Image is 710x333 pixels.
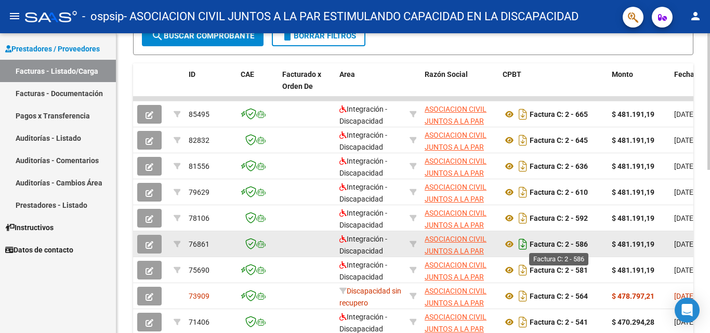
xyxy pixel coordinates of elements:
[516,288,530,304] i: Descargar documento
[339,209,387,229] span: Integración - Discapacidad
[425,183,487,238] span: ASOCIACION CIVIL JUNTOS A LA PAR ESTIMULANDO CAPACIDAD EN LA DISCAPACIDAD
[530,292,588,300] strong: Factura C: 2 - 564
[612,214,654,222] strong: $ 481.191,19
[425,131,487,187] span: ASOCIACION CIVIL JUNTOS A LA PAR ESTIMULANDO CAPACIDAD EN LA DISCAPACIDAD
[278,63,335,109] datatable-header-cell: Facturado x Orden De
[5,244,73,256] span: Datos de contacto
[189,188,209,196] span: 79629
[282,70,321,90] span: Facturado x Orden De
[530,240,588,248] strong: Factura C: 2 - 586
[516,158,530,175] i: Descargar documento
[189,162,209,170] span: 81556
[339,313,387,333] span: Integración - Discapacidad
[425,105,487,161] span: ASOCIACION CIVIL JUNTOS A LA PAR ESTIMULANDO CAPACIDAD EN LA DISCAPACIDAD
[425,209,487,264] span: ASOCIACION CIVIL JUNTOS A LA PAR ESTIMULANDO CAPACIDAD EN LA DISCAPACIDAD
[281,31,356,41] span: Borrar Filtros
[674,240,695,248] span: [DATE]
[674,136,695,144] span: [DATE]
[612,110,654,118] strong: $ 481.191,19
[425,129,494,151] div: 30714533300
[425,155,494,177] div: 30714533300
[674,214,695,222] span: [DATE]
[339,131,387,151] span: Integración - Discapacidad
[189,70,195,78] span: ID
[612,240,654,248] strong: $ 481.191,19
[339,287,401,307] span: Discapacidad sin recupero
[8,10,21,22] mat-icon: menu
[425,285,494,307] div: 30714533300
[516,236,530,252] i: Descargar documento
[425,235,487,290] span: ASOCIACION CIVIL JUNTOS A LA PAR ESTIMULANDO CAPACIDAD EN LA DISCAPACIDAD
[425,70,468,78] span: Razón Social
[425,233,494,255] div: 30714533300
[674,318,695,326] span: [DATE]
[516,262,530,278] i: Descargar documento
[189,292,209,300] span: 73909
[612,318,654,326] strong: $ 470.294,28
[241,70,254,78] span: CAE
[498,63,608,109] datatable-header-cell: CPBT
[339,105,387,125] span: Integración - Discapacidad
[339,70,355,78] span: Area
[339,183,387,203] span: Integración - Discapacidad
[82,5,124,28] span: - ospsip
[612,292,654,300] strong: $ 478.797,21
[530,318,588,326] strong: Factura C: 2 - 541
[516,106,530,123] i: Descargar documento
[530,188,588,196] strong: Factura C: 2 - 610
[674,292,695,300] span: [DATE]
[612,188,654,196] strong: $ 481.191,19
[530,136,588,144] strong: Factura C: 2 - 645
[124,5,578,28] span: - ASOCIACION CIVIL JUNTOS A LA PAR ESTIMULANDO CAPACIDAD EN LA DISCAPACIDAD
[530,110,588,118] strong: Factura C: 2 - 665
[189,214,209,222] span: 78106
[674,162,695,170] span: [DATE]
[189,240,209,248] span: 76861
[272,25,365,46] button: Borrar Filtros
[425,311,494,333] div: 30714533300
[612,70,633,78] span: Monto
[530,162,588,170] strong: Factura C: 2 - 636
[425,207,494,229] div: 30714533300
[612,266,654,274] strong: $ 481.191,19
[189,266,209,274] span: 75690
[425,181,494,203] div: 30714533300
[612,162,654,170] strong: $ 481.191,19
[675,298,700,323] div: Open Intercom Messenger
[674,188,695,196] span: [DATE]
[189,136,209,144] span: 82832
[339,157,387,177] span: Integración - Discapacidad
[5,222,54,233] span: Instructivos
[142,25,264,46] button: Buscar Comprobante
[689,10,702,22] mat-icon: person
[608,63,670,109] datatable-header-cell: Monto
[185,63,236,109] datatable-header-cell: ID
[516,314,530,330] i: Descargar documento
[503,70,521,78] span: CPBT
[339,235,387,255] span: Integración - Discapacidad
[425,157,487,212] span: ASOCIACION CIVIL JUNTOS A LA PAR ESTIMULANDO CAPACIDAD EN LA DISCAPACIDAD
[189,110,209,118] span: 85495
[530,266,588,274] strong: Factura C: 2 - 581
[425,103,494,125] div: 30714533300
[339,261,387,281] span: Integración - Discapacidad
[151,31,254,41] span: Buscar Comprobante
[674,110,695,118] span: [DATE]
[5,43,100,55] span: Prestadores / Proveedores
[236,63,278,109] datatable-header-cell: CAE
[151,30,164,42] mat-icon: search
[516,132,530,149] i: Descargar documento
[189,318,209,326] span: 71406
[612,136,654,144] strong: $ 481.191,19
[420,63,498,109] datatable-header-cell: Razón Social
[425,259,494,281] div: 30714533300
[281,30,294,42] mat-icon: delete
[516,210,530,227] i: Descargar documento
[335,63,405,109] datatable-header-cell: Area
[530,214,588,222] strong: Factura C: 2 - 592
[516,184,530,201] i: Descargar documento
[425,261,487,316] span: ASOCIACION CIVIL JUNTOS A LA PAR ESTIMULANDO CAPACIDAD EN LA DISCAPACIDAD
[674,266,695,274] span: [DATE]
